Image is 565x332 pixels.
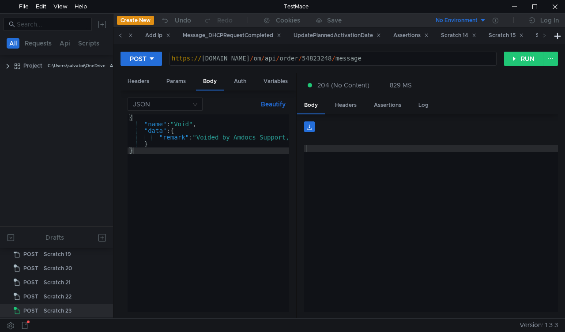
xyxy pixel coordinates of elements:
div: Save [327,17,342,23]
button: Requests [22,38,54,49]
div: Drafts [45,232,64,243]
div: Add Ip [145,31,170,40]
div: Body [196,73,224,91]
span: POST [23,304,38,317]
button: Beautify [257,99,289,109]
div: Cookies [276,15,300,26]
div: Redo [217,15,233,26]
div: Message_DHCPRequestCompleted [183,31,281,40]
div: Log [411,97,436,113]
div: C:\Users\salvatoi\OneDrive - AMDOCS\Backup Folders\Documents\testmace\Project [48,59,226,72]
div: No Environment [436,16,478,25]
div: Assertions [367,97,408,113]
button: Scripts [75,38,102,49]
button: RUN [504,52,543,66]
div: Scratch 23 [44,304,72,317]
div: Scratch 20 [44,262,72,275]
div: Headers [121,73,156,90]
span: Version: 1.3.3 [520,319,558,332]
button: Redo [197,14,239,27]
div: Params [159,73,193,90]
button: No Environment [425,13,486,27]
div: Variables [256,73,295,90]
div: Scratch 19 [44,248,71,261]
button: Api [57,38,73,49]
button: POST [121,52,162,66]
div: Scratch 15 [489,31,524,40]
div: Assertions [393,31,429,40]
button: Create New [117,16,154,25]
div: Headers [328,97,364,113]
div: Undo [175,15,191,26]
div: Scratch 21 [44,276,71,289]
input: Search... [17,19,87,29]
span: POST [23,248,38,261]
div: 829 MS [390,81,412,89]
span: POST [23,290,38,303]
div: Log In [540,15,559,26]
button: All [7,38,19,49]
div: Scratch 14 [441,31,476,40]
div: Auth [227,73,253,90]
span: POST [23,276,38,289]
span: 204 (No Content) [317,80,369,90]
div: POST [130,54,147,64]
span: POST [23,262,38,275]
button: Undo [154,14,197,27]
div: Body [297,97,325,114]
div: UpdatePlannedActivationDate [294,31,381,40]
div: Project [23,59,42,72]
div: Scratch 22 [44,290,72,303]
